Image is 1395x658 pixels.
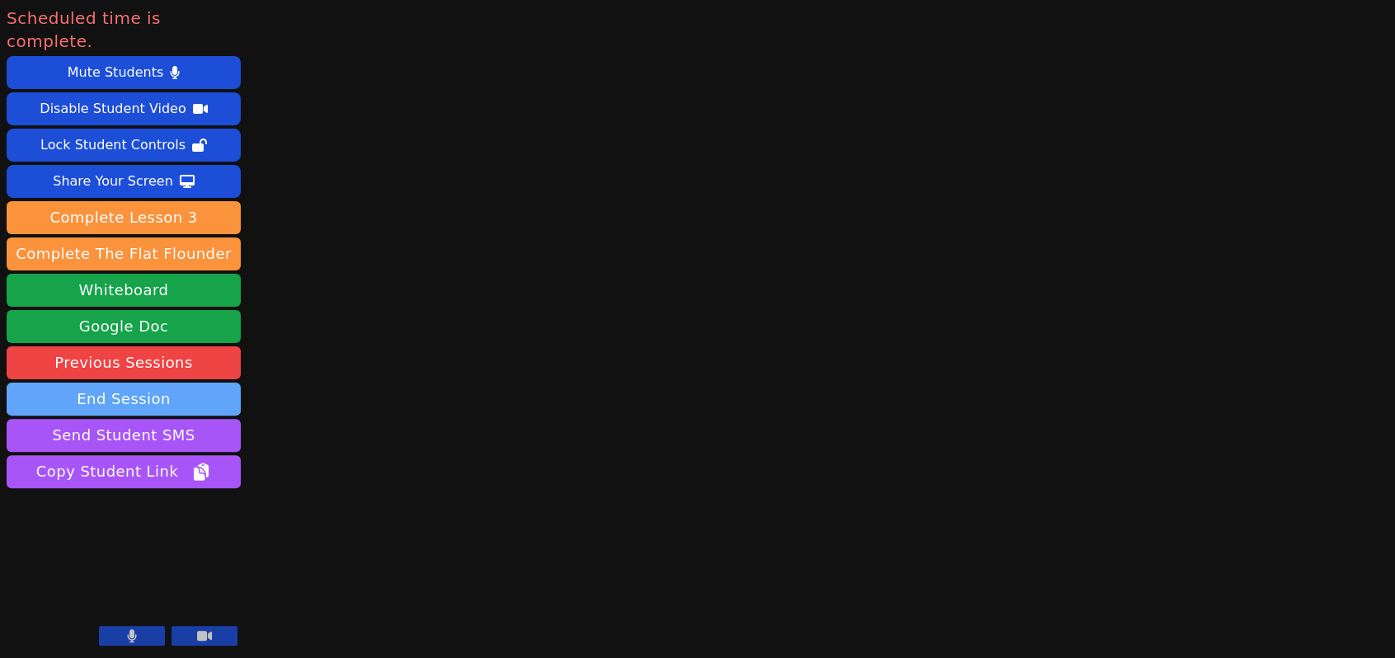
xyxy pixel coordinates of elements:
[68,59,163,86] div: Mute Students
[40,132,186,158] div: Lock Student Controls
[53,168,173,195] div: Share Your Screen
[7,92,241,125] button: Disable Student Video
[7,310,241,343] a: Google Doc
[7,129,241,162] button: Lock Student Controls
[7,165,241,198] button: Share Your Screen
[7,274,241,307] button: Whiteboard
[7,346,241,379] a: Previous Sessions
[7,201,241,234] button: Complete Lesson 3
[7,237,241,270] button: Complete The Flat Flounder
[40,96,186,122] div: Disable Student Video
[7,455,241,488] button: Copy Student Link
[7,7,241,53] span: Scheduled time is complete.
[7,419,241,452] button: Send Student SMS
[36,460,211,483] span: Copy Student Link
[7,383,241,416] button: End Session
[7,56,241,89] button: Mute Students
